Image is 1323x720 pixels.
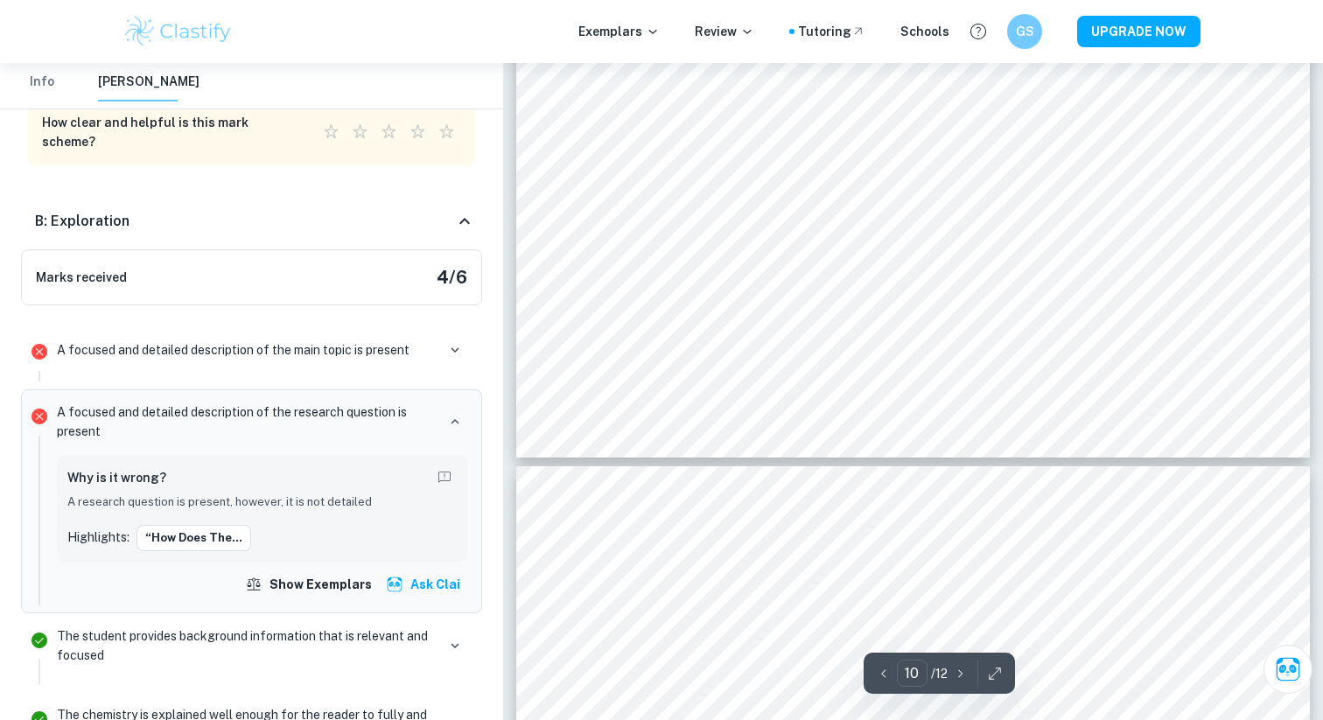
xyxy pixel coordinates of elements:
[798,22,865,41] a: Tutoring
[386,576,403,593] img: clai.svg
[1077,16,1200,47] button: UPGRADE NOW
[36,268,127,287] h6: Marks received
[57,340,409,360] p: A focused and detailed description of the main topic is present
[98,63,199,101] button: [PERSON_NAME]
[67,493,457,511] p: A research question is present, however, it is not detailed
[42,113,296,151] h6: How clear and helpful is this mark scheme?
[900,22,949,41] a: Schools
[1007,14,1042,49] button: GS
[21,63,63,101] button: Info
[382,569,467,600] button: Ask Clai
[695,22,754,41] p: Review
[136,525,251,551] button: “How does the...
[241,569,379,600] button: Show exemplars
[67,528,129,547] p: Highlights:
[29,630,50,651] svg: Correct
[21,193,482,249] div: B: Exploration
[931,664,948,683] p: / 12
[57,626,436,665] p: The student provides background information that is relevant and focused
[29,341,50,362] svg: Incorrect
[437,264,467,290] h5: 4 / 6
[578,22,660,41] p: Exemplars
[67,468,166,487] h6: Why is it wrong?
[1263,645,1312,694] button: Ask Clai
[1015,22,1035,41] h6: GS
[432,465,457,490] button: Report mistake/confusion
[29,406,50,427] svg: Incorrect
[57,402,436,441] p: A focused and detailed description of the research question is present
[963,17,993,46] button: Help and Feedback
[122,14,234,49] img: Clastify logo
[35,211,129,232] h6: B: Exploration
